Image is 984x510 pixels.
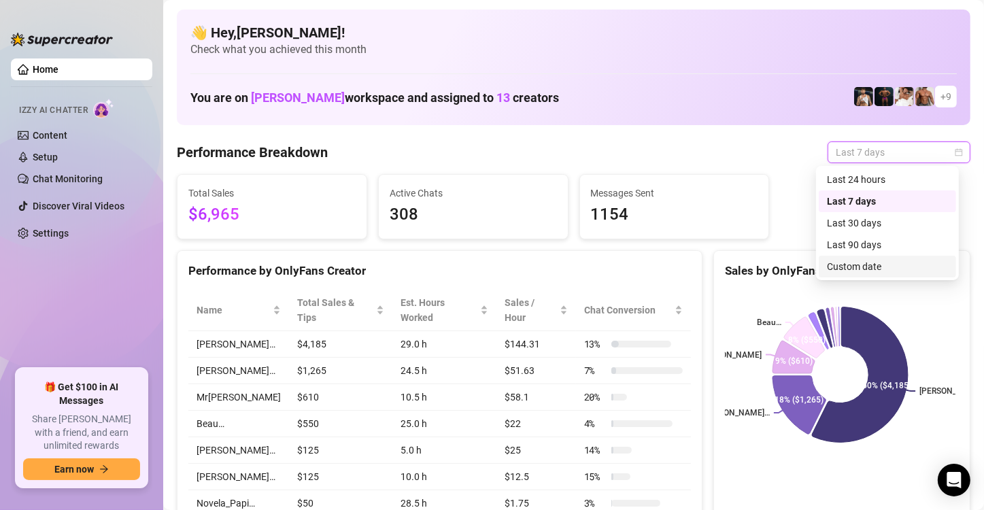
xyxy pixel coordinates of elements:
[584,303,672,318] span: Chat Conversion
[819,190,956,212] div: Last 7 days
[854,87,873,106] img: Chris
[496,290,575,331] th: Sales / Hour
[496,437,575,464] td: $25
[725,262,959,280] div: Sales by OnlyFans Creator
[297,295,373,325] span: Total Sales & Tips
[505,295,556,325] span: Sales / Hour
[915,87,934,106] img: David
[591,202,758,228] span: 1154
[496,384,575,411] td: $58.1
[496,464,575,490] td: $12.5
[23,413,140,453] span: Share [PERSON_NAME] with a friend, and earn unlimited rewards
[188,437,289,464] td: [PERSON_NAME]…
[190,90,559,105] h1: You are on workspace and assigned to creators
[33,173,103,184] a: Chat Monitoring
[584,443,606,458] span: 14 %
[702,408,770,418] text: [PERSON_NAME]…
[23,381,140,407] span: 🎁 Get $100 in AI Messages
[289,411,392,437] td: $550
[33,130,67,141] a: Content
[875,87,894,106] img: Muscled
[188,464,289,490] td: [PERSON_NAME]…
[289,358,392,384] td: $1,265
[33,228,69,239] a: Settings
[390,186,557,201] span: Active Chats
[819,256,956,277] div: Custom date
[289,290,392,331] th: Total Sales & Tips
[819,234,956,256] div: Last 90 days
[289,331,392,358] td: $4,185
[177,143,328,162] h4: Performance Breakdown
[11,33,113,46] img: logo-BBDzfeDw.svg
[827,216,948,231] div: Last 30 days
[33,201,124,211] a: Discover Viral Videos
[251,90,345,105] span: [PERSON_NAME]
[827,259,948,274] div: Custom date
[584,390,606,405] span: 20 %
[827,194,948,209] div: Last 7 days
[584,416,606,431] span: 4 %
[895,87,914,106] img: Jake
[689,350,762,360] text: Mr[PERSON_NAME]
[188,384,289,411] td: Mr[PERSON_NAME]
[390,202,557,228] span: 308
[190,42,957,57] span: Check what you achieved this month
[99,464,109,474] span: arrow-right
[392,384,496,411] td: 10.5 h
[591,186,758,201] span: Messages Sent
[938,464,970,496] div: Open Intercom Messenger
[401,295,477,325] div: Est. Hours Worked
[392,411,496,437] td: 25.0 h
[188,331,289,358] td: [PERSON_NAME]…
[392,464,496,490] td: 10.0 h
[33,64,58,75] a: Home
[197,303,270,318] span: Name
[584,469,606,484] span: 15 %
[289,437,392,464] td: $125
[289,464,392,490] td: $125
[188,186,356,201] span: Total Sales
[819,212,956,234] div: Last 30 days
[496,358,575,384] td: $51.63
[188,358,289,384] td: [PERSON_NAME]…
[757,318,781,327] text: Beau…
[496,90,510,105] span: 13
[584,337,606,352] span: 13 %
[289,384,392,411] td: $610
[392,331,496,358] td: 29.0 h
[190,23,957,42] h4: 👋 Hey, [PERSON_NAME] !
[576,290,691,331] th: Chat Conversion
[392,437,496,464] td: 5.0 h
[584,363,606,378] span: 7 %
[188,411,289,437] td: Beau…
[496,411,575,437] td: $22
[188,262,691,280] div: Performance by OnlyFans Creator
[33,152,58,163] a: Setup
[496,331,575,358] td: $144.31
[392,358,496,384] td: 24.5 h
[819,169,956,190] div: Last 24 hours
[827,172,948,187] div: Last 24 hours
[955,148,963,156] span: calendar
[54,464,94,475] span: Earn now
[940,89,951,104] span: + 9
[188,290,289,331] th: Name
[23,458,140,480] button: Earn nowarrow-right
[93,99,114,118] img: AI Chatter
[836,142,962,163] span: Last 7 days
[188,202,356,228] span: $6,965
[827,237,948,252] div: Last 90 days
[19,104,88,117] span: Izzy AI Chatter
